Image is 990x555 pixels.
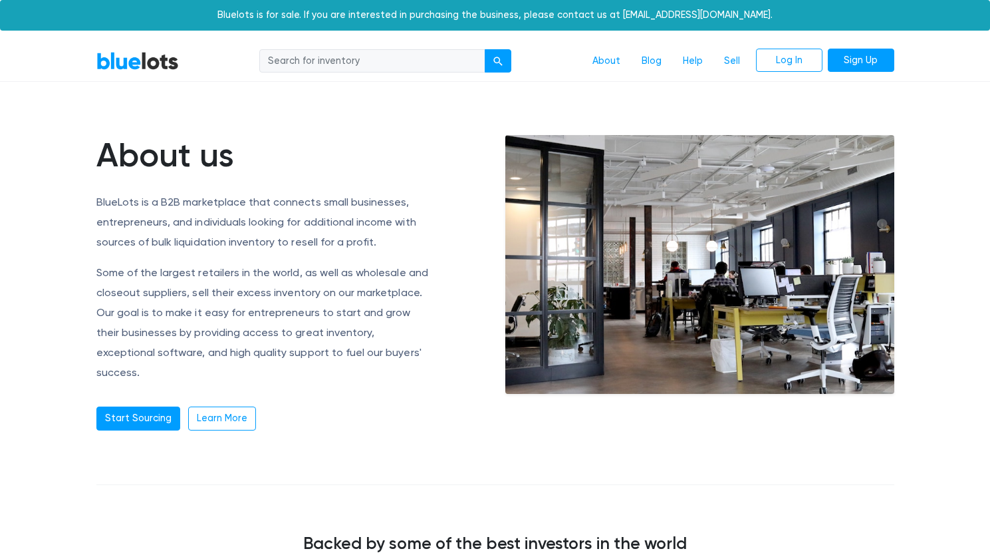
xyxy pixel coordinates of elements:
[96,192,432,252] p: BlueLots is a B2B marketplace that connects small businesses, entrepreneurs, and individuals look...
[96,533,894,553] h3: Backed by some of the best investors in the world
[756,49,822,73] a: Log In
[713,49,751,74] a: Sell
[505,135,894,395] img: office-e6e871ac0602a9b363ffc73e1d17013cb30894adc08fbdb38787864bb9a1d2fe.jpg
[631,49,672,74] a: Blog
[672,49,713,74] a: Help
[259,49,485,73] input: Search for inventory
[96,51,179,71] a: BlueLots
[188,407,256,431] a: Learn More
[828,49,894,73] a: Sign Up
[96,135,432,175] h1: About us
[96,407,180,431] a: Start Sourcing
[96,263,432,383] p: Some of the largest retailers in the world, as well as wholesale and closeout suppliers, sell the...
[582,49,631,74] a: About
